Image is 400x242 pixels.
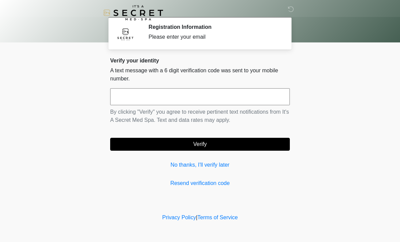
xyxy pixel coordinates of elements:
[148,33,280,41] div: Please enter your email
[110,179,290,187] a: Resend verification code
[110,57,290,64] h2: Verify your identity
[115,24,136,44] img: Agent Avatar
[196,215,197,220] a: |
[197,215,238,220] a: Terms of Service
[110,67,290,83] p: A text message with a 6 digit verification code was sent to your mobile number.
[103,5,163,20] img: It's A Secret Med Spa Logo
[148,24,280,30] h2: Registration Information
[110,138,290,151] button: Verify
[162,215,196,220] a: Privacy Policy
[110,161,290,169] a: No thanks, I'll verify later
[110,108,290,124] p: By clicking "Verify" you agree to receive pertinent text notifications from It's A Secret Med Spa...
